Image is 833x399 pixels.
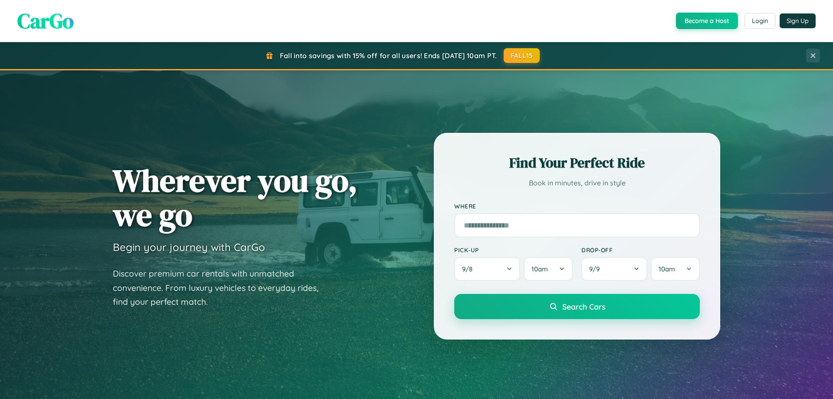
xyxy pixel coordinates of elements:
[17,7,74,35] span: CarGo
[454,153,700,172] h2: Find Your Perfect Ride
[113,241,265,254] h3: Begin your journey with CarGo
[504,48,540,63] button: FALL15
[651,257,700,281] button: 10am
[531,265,548,273] span: 10am
[454,177,700,189] p: Book in minutes, drive in style
[581,246,700,254] label: Drop-off
[780,13,816,28] button: Sign Up
[280,51,497,60] span: Fall into savings with 15% off for all users! Ends [DATE] 10am PT.
[589,265,604,273] span: 9 / 9
[454,246,573,254] label: Pick-up
[113,267,330,309] p: Discover premium car rentals with unmatched convenience. From luxury vehicles to everyday rides, ...
[581,257,647,281] button: 9/9
[454,257,520,281] button: 9/8
[659,265,675,273] span: 10am
[744,13,775,29] button: Login
[454,202,700,210] label: Where
[676,13,738,29] button: Become a Host
[524,257,573,281] button: 10am
[562,302,605,311] span: Search Cars
[113,163,357,232] h1: Wherever you go, we go
[454,294,700,319] button: Search Cars
[462,265,477,273] span: 9 / 8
